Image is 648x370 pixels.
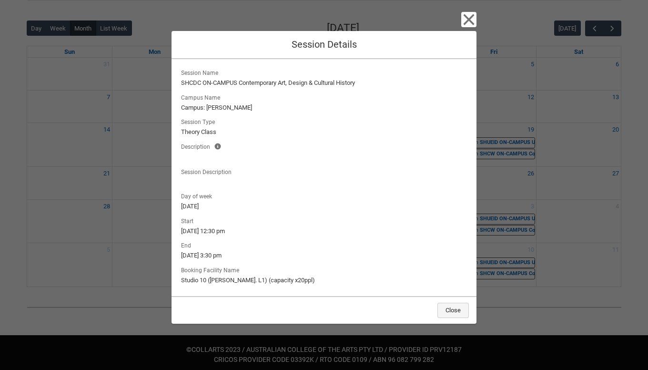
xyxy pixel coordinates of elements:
span: Start [181,215,197,226]
button: Close [461,12,476,27]
lightning-formatted-text: [DATE] 3:30 pm [181,251,467,260]
lightning-formatted-text: Studio 10 ([PERSON_NAME]. L1) (capacity x20ppl) [181,276,467,285]
span: Session Type [181,116,219,126]
span: Description [181,141,214,151]
lightning-formatted-text: Campus: [PERSON_NAME] [181,103,467,113]
lightning-formatted-text: SHCDC ON-CAMPUS Contemporary Art, Design & Cultural History [181,78,467,88]
span: Session Description [181,166,235,176]
span: Session Details [292,39,357,50]
span: End [181,239,195,250]
span: Booking Facility Name [181,264,243,275]
button: Close [437,303,469,318]
lightning-formatted-text: Theory Class [181,127,467,137]
span: Session Name [181,67,222,77]
lightning-formatted-text: [DATE] [181,202,467,211]
lightning-formatted-text: [DATE] 12:30 pm [181,226,467,236]
span: Day of week [181,190,216,201]
span: Campus Name [181,92,224,102]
